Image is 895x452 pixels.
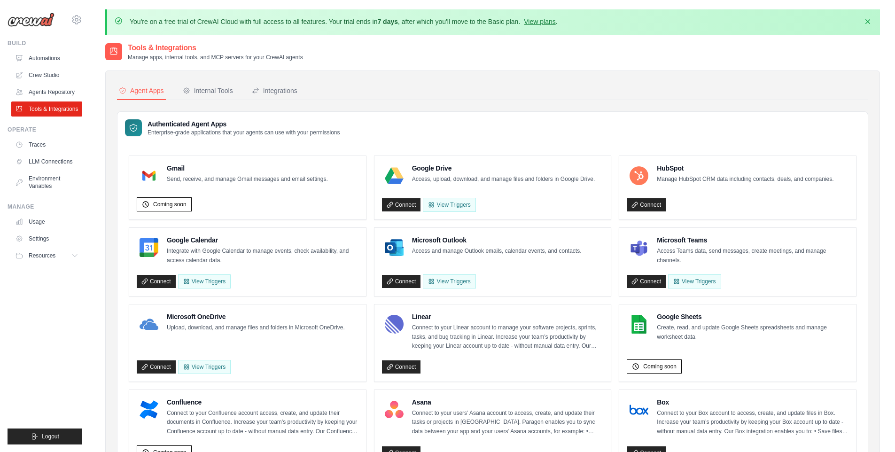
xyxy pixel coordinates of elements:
[8,203,82,210] div: Manage
[250,82,299,100] button: Integrations
[668,274,721,288] : View Triggers
[412,323,604,351] p: Connect to your Linear account to manage your software projects, sprints, tasks, and bug tracking...
[8,429,82,444] button: Logout
[183,86,233,95] div: Internal Tools
[412,175,595,184] p: Access, upload, download, and manage files and folders in Google Drive.
[167,397,358,407] h4: Confluence
[11,137,82,152] a: Traces
[657,312,848,321] h4: Google Sheets
[178,360,231,374] : View Triggers
[181,82,235,100] button: Internal Tools
[412,164,595,173] h4: Google Drive
[382,198,421,211] a: Connect
[167,175,328,184] p: Send, receive, and manage Gmail messages and email settings.
[167,247,358,265] p: Integrate with Google Calendar to manage events, check availability, and access calendar data.
[11,248,82,263] button: Resources
[8,39,82,47] div: Build
[252,86,297,95] div: Integrations
[167,164,328,173] h4: Gmail
[11,214,82,229] a: Usage
[412,312,604,321] h4: Linear
[140,166,158,185] img: Gmail Logo
[11,85,82,100] a: Agents Repository
[11,171,82,194] a: Environment Variables
[385,315,404,334] img: Linear Logo
[627,198,666,211] a: Connect
[130,17,558,26] p: You're on a free trial of CrewAI Cloud with full access to all features. Your trial ends in , aft...
[377,18,398,25] strong: 7 days
[630,315,648,334] img: Google Sheets Logo
[385,400,404,419] img: Asana Logo
[11,154,82,169] a: LLM Connections
[148,119,340,129] h3: Authenticated Agent Apps
[385,166,404,185] img: Google Drive Logo
[128,42,303,54] h2: Tools & Integrations
[140,238,158,257] img: Google Calendar Logo
[412,397,604,407] h4: Asana
[140,315,158,334] img: Microsoft OneDrive Logo
[42,433,59,440] span: Logout
[11,51,82,66] a: Automations
[627,275,666,288] a: Connect
[423,198,475,212] : View Triggers
[657,323,848,342] p: Create, read, and update Google Sheets spreadsheets and manage worksheet data.
[178,274,231,288] button: View Triggers
[11,68,82,83] a: Crew Studio
[412,247,582,256] p: Access and manage Outlook emails, calendar events, and contacts.
[657,409,848,436] p: Connect to your Box account to access, create, and update files in Box. Increase your team’s prod...
[657,175,833,184] p: Manage HubSpot CRM data including contacts, deals, and companies.
[657,235,848,245] h4: Microsoft Teams
[167,409,358,436] p: Connect to your Confluence account access, create, and update their documents in Confluence. Incr...
[524,18,555,25] a: View plans
[140,400,158,419] img: Confluence Logo
[8,126,82,133] div: Operate
[385,238,404,257] img: Microsoft Outlook Logo
[29,252,55,259] span: Resources
[167,312,345,321] h4: Microsoft OneDrive
[382,275,421,288] a: Connect
[423,274,475,288] : View Triggers
[643,363,677,370] span: Coming soon
[137,360,176,374] a: Connect
[630,166,648,185] img: HubSpot Logo
[137,275,176,288] a: Connect
[657,397,848,407] h4: Box
[8,13,54,27] img: Logo
[167,235,358,245] h4: Google Calendar
[167,323,345,333] p: Upload, download, and manage files and folders in Microsoft OneDrive.
[382,360,421,374] a: Connect
[148,129,340,136] p: Enterprise-grade applications that your agents can use with your permissions
[657,164,833,173] h4: HubSpot
[630,238,648,257] img: Microsoft Teams Logo
[153,201,187,208] span: Coming soon
[11,231,82,246] a: Settings
[412,409,604,436] p: Connect to your users’ Asana account to access, create, and update their tasks or projects in [GE...
[11,101,82,117] a: Tools & Integrations
[128,54,303,61] p: Manage apps, internal tools, and MCP servers for your CrewAI agents
[119,86,164,95] div: Agent Apps
[630,400,648,419] img: Box Logo
[657,247,848,265] p: Access Teams data, send messages, create meetings, and manage channels.
[117,82,166,100] button: Agent Apps
[412,235,582,245] h4: Microsoft Outlook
